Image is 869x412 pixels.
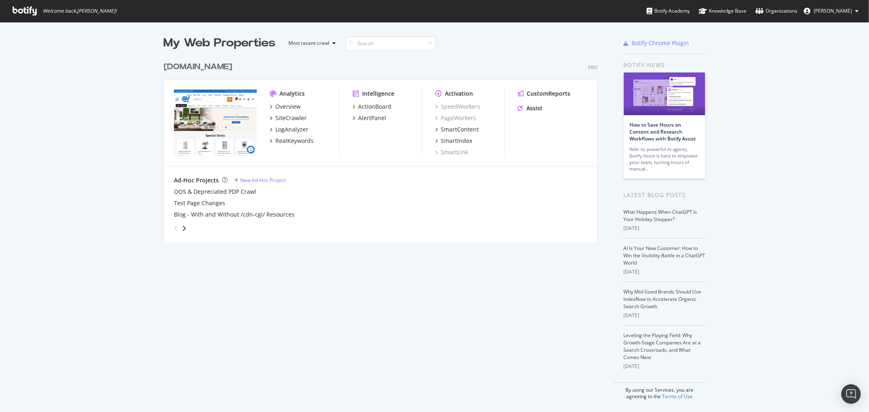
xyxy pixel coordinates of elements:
div: Assist [526,104,543,112]
div: Activation [445,90,473,98]
div: [DATE] [624,363,706,370]
input: Search [346,36,436,50]
a: New Ad-Hoc Project [234,177,286,184]
div: [DOMAIN_NAME] [164,61,232,73]
div: angle-right [181,224,187,232]
a: CustomReports [518,90,570,98]
a: [DOMAIN_NAME] [164,61,235,73]
a: RealKeywords [270,137,314,145]
a: SiteCrawler [270,114,307,122]
div: [DATE] [624,268,706,276]
span: Welcome back, [PERSON_NAME] ! [43,8,117,14]
div: ActionBoard [358,103,392,111]
a: PageWorkers [435,114,476,122]
div: angle-left [171,222,181,235]
div: CustomReports [527,90,570,98]
a: OOS & Depreciated PDP Crawl [174,188,256,196]
div: Latest Blog Posts [624,191,706,199]
a: ActionBoard [352,103,392,111]
div: By using our Services, you are agreeing to the [614,382,706,400]
a: Why Mid-Sized Brands Should Use IndexNow to Accelerate Organic Search Growth [624,288,702,310]
a: SmartLink [435,148,468,156]
div: RealKeywords [275,137,314,145]
div: My Web Properties [164,35,276,51]
img: abt.com [174,90,257,156]
div: Intelligence [362,90,394,98]
div: [DATE] [624,225,706,232]
a: Assist [518,104,543,112]
div: Overview [275,103,301,111]
span: Michalla Mannino [814,7,852,14]
div: Knowledge Base [699,7,746,15]
a: SmartIndex [435,137,472,145]
a: How to Save Hours on Content and Research Workflows with Botify Assist [630,121,696,142]
div: LogAnalyzer [275,125,308,134]
div: With its powerful AI agents, Botify Assist is here to empower your team, turning hours of manual… [630,146,699,172]
div: SmartContent [441,125,479,134]
a: Blog - With and Without /cdn-cgi/ Resources [174,210,295,219]
div: New Ad-Hoc Project [240,177,286,184]
div: [DATE] [624,312,706,319]
a: Terms of Use [662,393,693,400]
div: grid [164,51,604,243]
div: SmartIndex [441,137,472,145]
a: Botify Chrome Plugin [624,39,689,47]
div: Botify Academy [647,7,690,15]
a: What Happens When ChatGPT Is Your Holiday Shopper? [624,208,697,223]
div: Organizations [755,7,797,15]
div: Analytics [279,90,305,98]
img: How to Save Hours on Content and Research Workflows with Botify Assist [624,72,705,115]
a: LogAnalyzer [270,125,308,134]
a: Overview [270,103,301,111]
a: Test Page Changes [174,199,225,207]
div: Ad-Hoc Projects [174,176,219,184]
a: Leveling the Playing Field: Why Growth-Stage Companies Are at a Search Crossroads, and What Comes... [624,332,701,361]
a: SpeedWorkers [435,103,480,111]
a: AI Is Your New Customer: How to Win the Visibility Battle in a ChatGPT World [624,245,706,266]
div: Botify Chrome Plugin [632,39,689,47]
div: Pro [588,64,598,71]
a: AlertPanel [352,114,386,122]
button: [PERSON_NAME] [797,4,865,18]
button: Most recent crawl [282,37,339,50]
div: AlertPanel [358,114,386,122]
div: Most recent crawl [289,41,330,46]
div: SiteCrawler [275,114,307,122]
div: Open Intercom Messenger [841,384,861,404]
a: SmartContent [435,125,479,134]
div: Botify news [624,61,706,70]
